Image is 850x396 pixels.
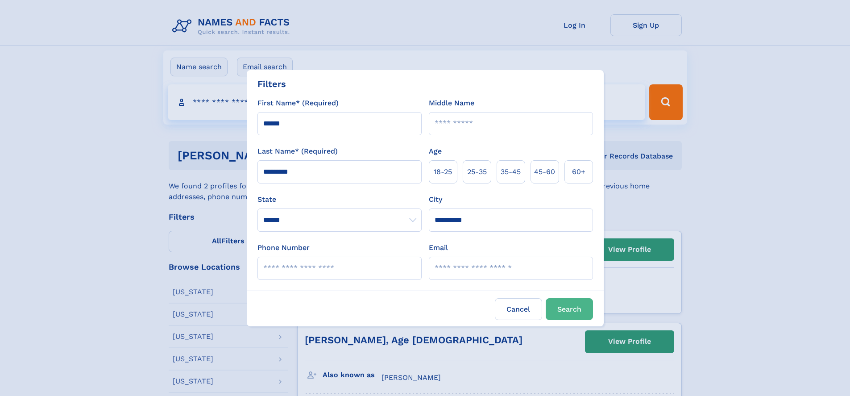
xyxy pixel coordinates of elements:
span: 35‑45 [501,167,521,177]
div: Filters [257,77,286,91]
button: Search [546,298,593,320]
label: Cancel [495,298,542,320]
span: 18‑25 [434,167,452,177]
label: Middle Name [429,98,474,108]
label: City [429,194,442,205]
label: State [257,194,422,205]
label: Phone Number [257,242,310,253]
label: Last Name* (Required) [257,146,338,157]
span: 25‑35 [467,167,487,177]
span: 45‑60 [534,167,555,177]
label: First Name* (Required) [257,98,339,108]
span: 60+ [572,167,585,177]
label: Age [429,146,442,157]
label: Email [429,242,448,253]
